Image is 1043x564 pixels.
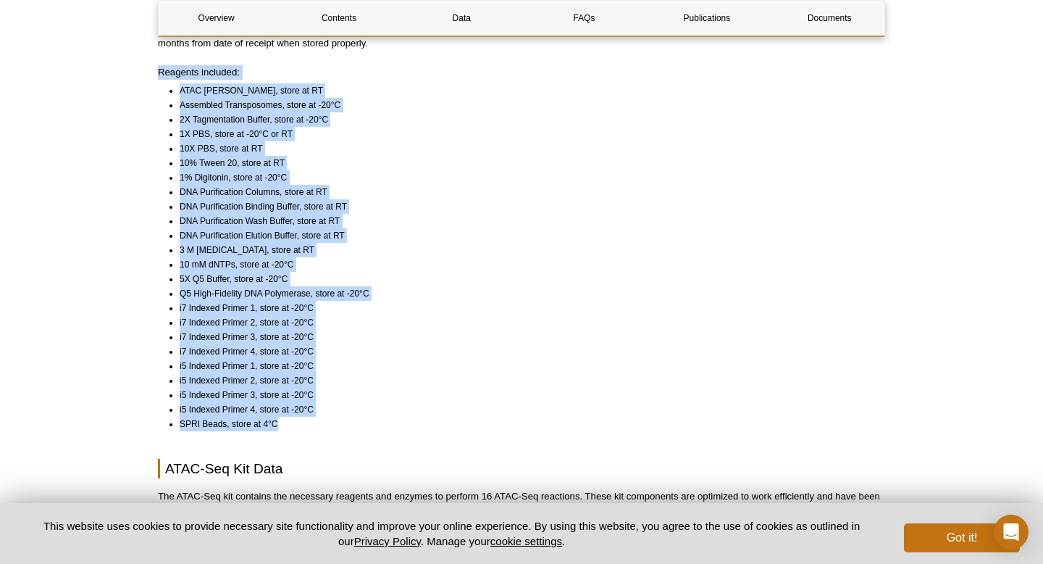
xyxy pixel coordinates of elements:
li: i5 Indexed Primer 4, store at -20°C [180,402,872,417]
li: i7 Indexed Primer 2, store at -20°C [180,315,872,330]
p: The ATAC-Seq kit contains the necessary reagents and enzymes to perform 16 ATAC-Seq reactions. Th... [158,489,885,518]
li: Q5 High-Fidelity DNA Polymerase, store at -20°C [180,286,872,301]
li: i7 Indexed Primer 4, store at -20°C [180,344,872,359]
li: 2X Tagmentation Buffer, store at -20°C [180,112,872,127]
li: ATAC [PERSON_NAME], store at RT [180,83,872,98]
li: i5 Indexed Primer 2, store at -20°C [180,373,872,388]
li: 10X PBS, store at RT [180,141,872,156]
a: Data [404,1,519,36]
li: i7 Indexed Primer 1, store at -20°C [180,301,872,315]
li: DNA Purification Binding Buffer, store at RT [180,199,872,214]
p: Reagents included: [158,65,885,80]
div: Open Intercom Messenger [994,515,1029,550]
a: Documents [772,1,887,36]
li: i5 Indexed Primer 1, store at -20°C [180,359,872,373]
li: DNA Purification Columns, store at RT [180,185,872,199]
li: i5 Indexed Primer 3, store at -20°C [180,388,872,402]
li: DNA Purification Wash Buffer, store at RT [180,214,872,228]
li: SPRI Beads, store at 4°C [180,417,872,431]
p: This website uses cookies to provide necessary site functionality and improve your online experie... [23,518,880,549]
li: 1X PBS, store at -20°C or RT [180,127,872,141]
a: Overview [159,1,274,36]
li: 3 M [MEDICAL_DATA], store at RT [180,243,872,257]
a: FAQs [527,1,642,36]
li: i7 Indexed Primer 3, store at -20°C [180,330,872,344]
li: 10% Tween 20, store at RT [180,156,872,170]
li: DNA Purification Elution Buffer, store at RT [180,228,872,243]
li: 1% Digitonin, store at -20°C [180,170,872,185]
li: Assembled Transposomes, store at -20°C [180,98,872,112]
a: Contents [281,1,396,36]
a: Privacy Policy [354,535,421,547]
a: Publications [649,1,764,36]
h2: ATAC-Seq Kit Data [158,459,885,478]
button: Got it! [904,523,1020,552]
li: 5X Q5 Buffer, store at -20°C [180,272,872,286]
li: 10 mM dNTPs, store at -20°C [180,257,872,272]
button: cookie settings [490,535,562,547]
